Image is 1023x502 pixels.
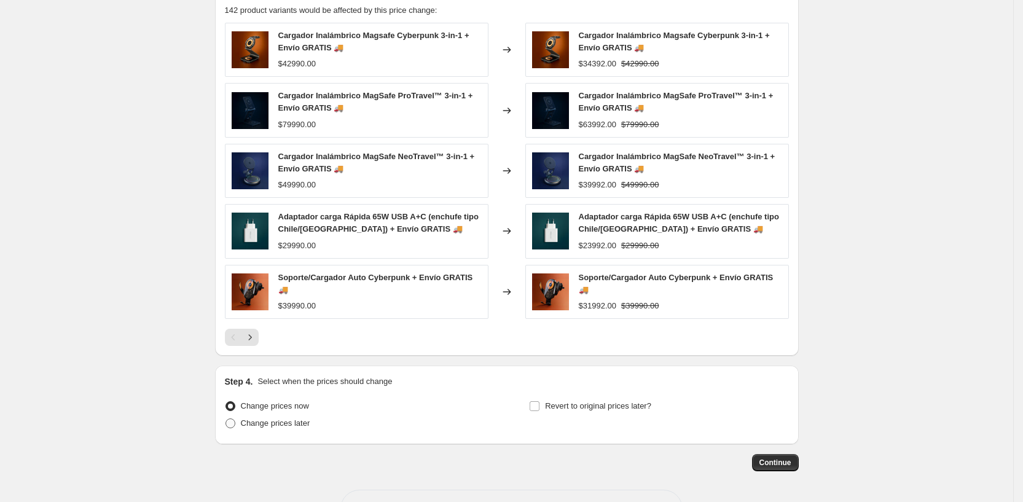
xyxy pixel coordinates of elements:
[278,240,316,252] div: $29990.00
[579,91,774,112] span: Cargador Inalámbrico MagSafe ProTravel™ 3-in-1 + Envío GRATIS 🚚
[278,179,316,191] div: $49990.00
[621,179,659,191] strike: $49990.00
[225,329,259,346] nav: Pagination
[278,31,469,52] span: Cargador Inalámbrico Magsafe Cyberpunk 3-in-1 + Envío GRATIS 🚚
[532,92,569,129] img: MagSafe-ProTravel-2_80x.webp
[579,273,774,294] span: Soporte/Cargador Auto Cyberpunk + Envío GRATIS 🚚
[232,213,268,249] img: 24_80x.webp
[579,300,616,312] div: $31992.00
[225,6,437,15] span: 142 product variants would be affected by this price change:
[225,375,253,388] h2: Step 4.
[545,401,651,410] span: Revert to original prices later?
[232,92,268,129] img: MagSafe-ProTravel-2_80x.webp
[579,31,770,52] span: Cargador Inalámbrico Magsafe Cyberpunk 3-in-1 + Envío GRATIS 🚚
[241,329,259,346] button: Next
[579,152,775,173] span: Cargador Inalámbrico MagSafe NeoTravel™ 3-in-1 + Envío GRATIS 🚚
[232,273,268,310] img: 22_80x.webp
[278,152,475,173] span: Cargador Inalámbrico MagSafe NeoTravel™ 3-in-1 + Envío GRATIS 🚚
[278,91,473,112] span: Cargador Inalámbrico MagSafe ProTravel™ 3-in-1 + Envío GRATIS 🚚
[752,454,799,471] button: Continue
[579,119,616,131] div: $63992.00
[241,401,309,410] span: Change prices now
[532,152,569,189] img: 7_80x.webp
[621,240,659,252] strike: $29990.00
[278,119,316,131] div: $79990.00
[579,212,779,233] span: Adaptador carga Rápida 65W USB A+C (enchufe tipo Chile/[GEOGRAPHIC_DATA]) + Envío GRATIS 🚚
[257,375,392,388] p: Select when the prices should change
[579,179,616,191] div: $39992.00
[621,119,659,131] strike: $79990.00
[232,31,268,68] img: 18_80x.webp
[278,58,316,70] div: $42990.00
[278,300,316,312] div: $39990.00
[759,458,791,468] span: Continue
[232,152,268,189] img: 7_80x.webp
[532,213,569,249] img: 24_80x.webp
[579,240,616,252] div: $23992.00
[241,418,310,428] span: Change prices later
[579,58,616,70] div: $34392.00
[532,31,569,68] img: 18_80x.webp
[532,273,569,310] img: 22_80x.webp
[621,58,659,70] strike: $42990.00
[621,300,659,312] strike: $39990.00
[278,212,479,233] span: Adaptador carga Rápida 65W USB A+C (enchufe tipo Chile/[GEOGRAPHIC_DATA]) + Envío GRATIS 🚚
[278,273,473,294] span: Soporte/Cargador Auto Cyberpunk + Envío GRATIS 🚚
